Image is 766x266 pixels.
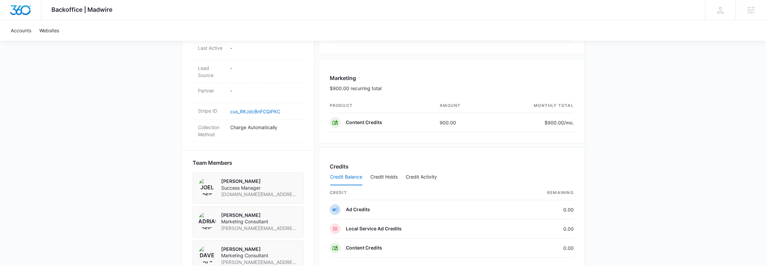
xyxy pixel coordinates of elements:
h3: Credits [330,162,349,170]
a: cus_RKJdcBnFCQiPKC [230,109,280,114]
span: Backoffice | Madwire [51,6,113,13]
th: credit [330,186,502,200]
span: /mo. [564,120,574,125]
dt: Stripe ID [198,107,225,114]
div: Partner- [193,83,304,103]
p: Local Service Ad Credits [346,225,402,232]
button: Credit Balance [330,169,362,185]
th: Remaining [502,186,574,200]
th: product [330,99,435,113]
p: [PERSON_NAME] [221,212,298,219]
td: 0.00 [502,238,574,258]
td: 0.00 [502,219,574,238]
a: Websites [35,20,63,41]
span: Team Members [193,159,232,167]
dt: Collection Method [198,124,225,138]
span: Success Manager [221,185,298,191]
p: - [230,44,298,51]
td: 900.00 [434,113,492,132]
p: Content Credits [346,119,382,126]
th: monthly total [492,99,574,113]
button: Credit Activity [406,169,437,185]
p: Charge Automatically [230,124,298,131]
span: [PERSON_NAME][EMAIL_ADDRESS][PERSON_NAME][DOMAIN_NAME] [221,259,298,266]
p: - [230,87,298,94]
img: Dave Holzapfel [198,246,216,263]
th: amount [434,99,492,113]
p: [PERSON_NAME] [221,178,298,185]
dt: Lead Source [198,65,225,79]
img: Adriann Freeman [198,212,216,229]
p: - [230,65,298,72]
p: Ad Credits [346,206,370,213]
span: [DOMAIN_NAME][EMAIL_ADDRESS][DOMAIN_NAME] [221,191,298,198]
td: 0.00 [502,200,574,219]
div: Last Active- [193,40,304,61]
div: Lead Source- [193,61,304,83]
span: Marketing Consultant [221,218,298,225]
p: $900.00 [542,119,574,126]
p: Content Credits [346,244,382,251]
a: Accounts [7,20,35,41]
button: Credit Holds [370,169,398,185]
span: Marketing Consultant [221,252,298,259]
h3: Marketing [330,74,381,82]
p: [PERSON_NAME] [221,246,298,253]
div: Collection MethodCharge Automatically [193,120,304,142]
img: Joel Green [198,178,216,195]
p: $900.00 recurring total [330,85,381,92]
dt: Last Active [198,44,225,51]
span: [PERSON_NAME][EMAIL_ADDRESS][PERSON_NAME][DOMAIN_NAME] [221,225,298,232]
dt: Partner [198,87,225,94]
div: Stripe IDcus_RKJdcBnFCQiPKC [193,103,304,120]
